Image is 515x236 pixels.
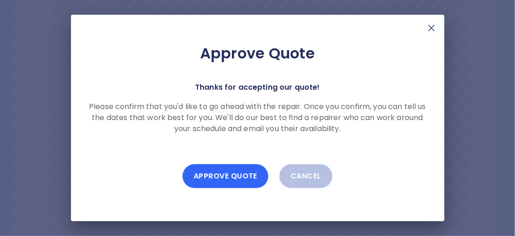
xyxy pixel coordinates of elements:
p: Thanks for accepting our quote! [195,81,320,94]
img: X Mark [426,23,437,34]
h2: Approve Quote [86,44,430,63]
p: Please confirm that you'd like to go ahead with the repair. Once you confirm, you can tell us the... [86,101,430,134]
button: Cancel [279,164,332,188]
button: Approve Quote [183,164,268,188]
